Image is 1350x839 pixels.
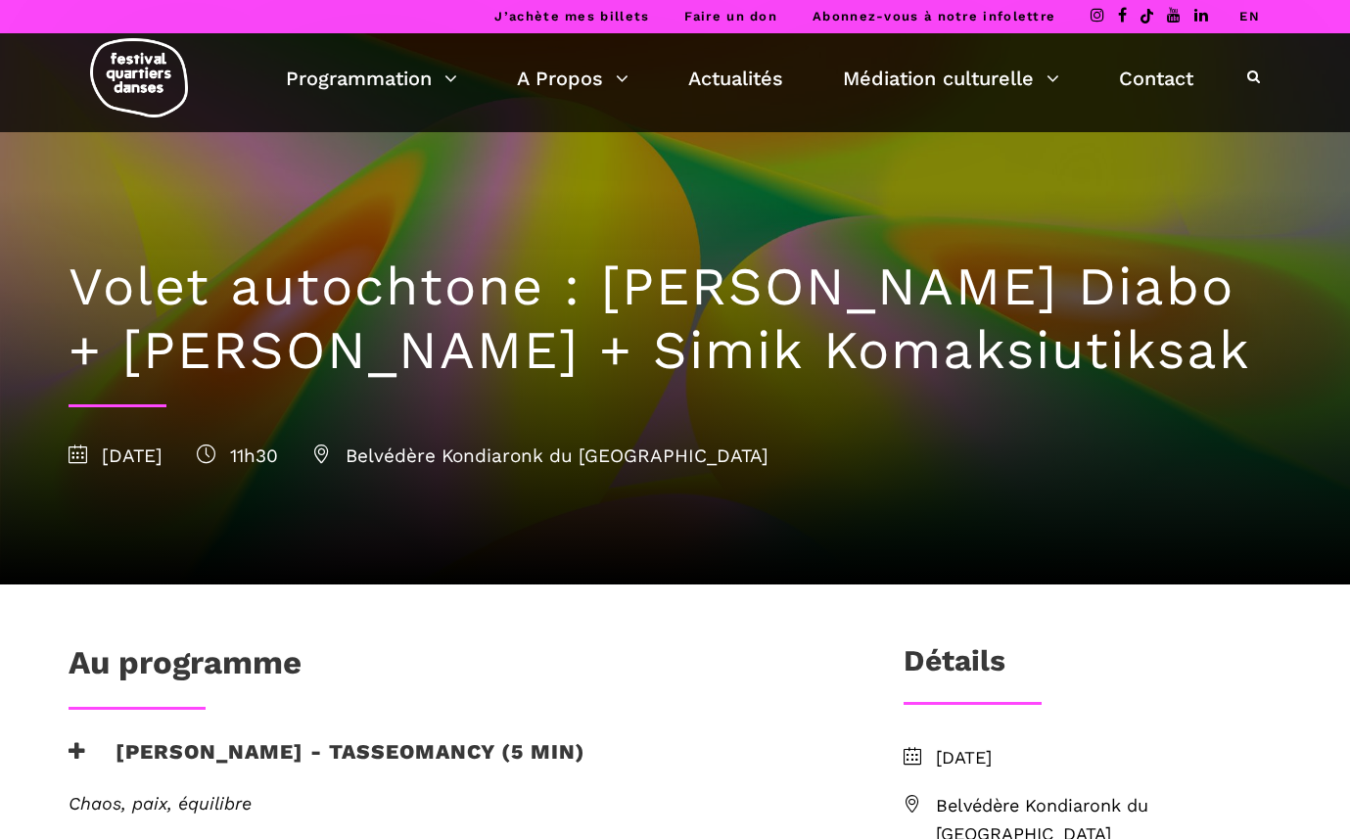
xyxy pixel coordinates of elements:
span: Belvédère Kondiaronk du [GEOGRAPHIC_DATA] [312,444,768,467]
h1: Volet autochtone : [PERSON_NAME] Diabo + [PERSON_NAME] + Simik Komaksiutiksak [69,256,1282,383]
a: Contact [1119,62,1193,95]
a: Programmation [286,62,457,95]
span: 11h30 [197,444,278,467]
h3: Détails [904,643,1005,692]
a: A Propos [517,62,628,95]
a: Abonnez-vous à notre infolettre [813,9,1055,23]
img: logo-fqd-med [90,38,188,117]
h3: [PERSON_NAME] - Tasseomancy (5 min) [69,739,585,788]
a: EN [1239,9,1260,23]
h1: Au programme [69,643,302,692]
em: Chaos, paix, équilibre [69,793,252,814]
a: Actualités [688,62,783,95]
a: J’achète mes billets [494,9,649,23]
a: Médiation culturelle [843,62,1059,95]
span: [DATE] [936,744,1282,772]
a: Faire un don [684,9,777,23]
span: [DATE] [69,444,163,467]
